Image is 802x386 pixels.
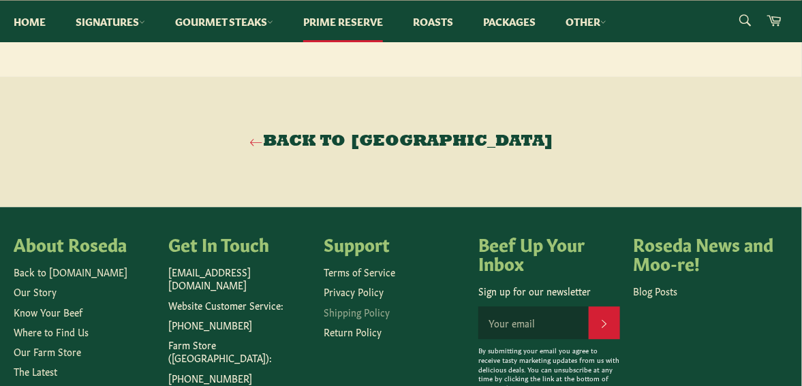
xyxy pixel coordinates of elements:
a: Where to Find Us [14,325,89,338]
a: Shipping Policy [324,305,390,319]
p: [PHONE_NUMBER] [168,372,309,385]
h4: Beef Up Your Inbox [478,234,619,272]
a: Gourmet Steaks [161,1,287,42]
a: Signatures [62,1,159,42]
a: Back to [GEOGRAPHIC_DATA] [14,131,788,152]
p: [EMAIL_ADDRESS][DOMAIN_NAME] [168,266,309,292]
h4: Support [324,234,465,253]
a: Packages [469,1,549,42]
p: Website Customer Service: [168,299,309,312]
h4: About Roseda [14,234,155,253]
h4: Get In Touch [168,234,309,253]
a: Terms of Service [324,265,395,278]
a: Our Story [14,285,57,298]
a: Prime Reserve [290,1,397,42]
a: Blog Posts [634,284,678,297]
a: Know Your Beef [14,305,82,319]
a: Our Farm Store [14,344,81,358]
p: [PHONE_NUMBER] [168,319,309,332]
a: The Latest [14,364,57,378]
a: Privacy Policy [324,285,384,298]
p: Farm Store ([GEOGRAPHIC_DATA]): [168,338,309,365]
h4: Roseda News and Moo-re! [634,234,775,272]
a: Other [552,1,620,42]
a: Return Policy [324,325,382,338]
a: Back to [DOMAIN_NAME] [14,265,127,278]
input: Your email [478,306,588,339]
p: Sign up for our newsletter [478,285,619,297]
a: Roasts [399,1,467,42]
